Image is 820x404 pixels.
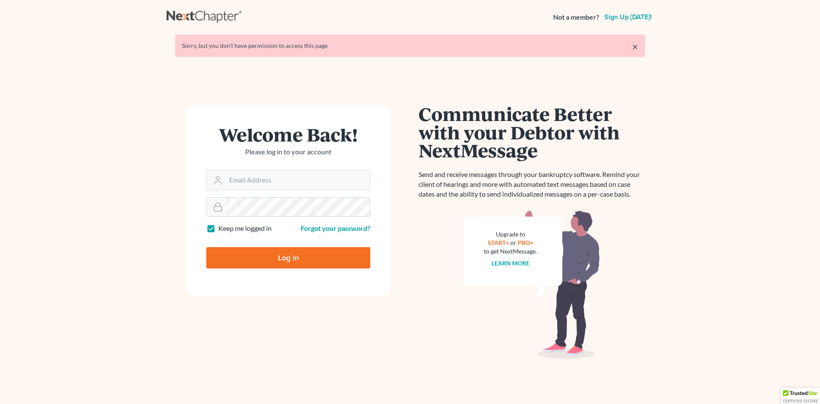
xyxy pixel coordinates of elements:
div: Upgrade to [484,230,537,239]
input: Email Address [226,171,370,190]
a: Forgot your password? [301,224,370,232]
h1: Welcome Back! [206,125,370,144]
a: PRO+ [518,239,533,246]
p: Send and receive messages through your bankruptcy software. Remind your client of hearings and mo... [419,170,645,199]
span: or [510,239,516,246]
strong: Not a member? [553,12,599,22]
img: nextmessage_bg-59042aed3d76b12b5cd301f8e5b87938c9018125f34e5fa2b7a6b67550977c72.svg [463,209,600,359]
div: TrustedSite Certified [781,388,820,404]
h1: Communicate Better with your Debtor with NextMessage [419,105,645,159]
a: START+ [488,239,509,246]
p: Please log in to your account [206,147,370,157]
a: Learn more [492,260,530,267]
a: × [632,41,638,52]
input: Log In [206,247,370,268]
div: to get NextMessage. [484,247,537,256]
a: Sign up [DATE]! [603,14,653,21]
div: Sorry, but you don't have permission to access this page [182,41,638,50]
label: Keep me logged in [218,224,272,233]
